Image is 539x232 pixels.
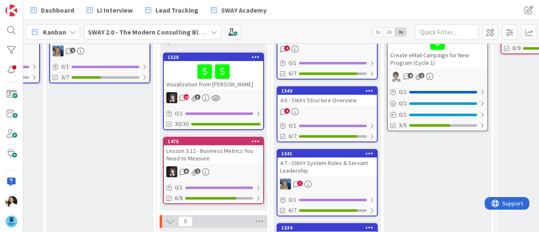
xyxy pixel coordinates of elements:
a: 1528Visualization from [PERSON_NAME]BN0/130/30 [163,53,264,130]
div: 1540 [278,87,377,95]
a: 15414.7 - SWAY System Roles & Servant LeadershipMA0/16/7 [277,149,378,216]
div: 1475 [168,139,263,144]
div: 0/1 [278,195,377,205]
a: 1475Lesson 3.12 - Business Metrics You Need to MeasureBN0/16/8 [163,137,264,204]
span: 0 / 1 [399,88,407,96]
img: BN [166,92,177,103]
span: 12 [184,94,189,100]
span: 0 / 1 [288,59,296,67]
div: 0/1 [388,87,487,97]
span: 0 / 1 [399,99,407,108]
div: 1534 [281,225,377,231]
img: Visit kanbanzone.com [5,5,17,16]
img: MA [53,45,64,56]
span: 3/5 [399,121,407,130]
img: avatar [5,216,17,227]
div: 0/1 [50,61,149,72]
div: 0/1 [278,58,377,68]
span: 1x [372,28,384,36]
div: 0/1 [164,182,263,193]
span: 2x [384,28,395,36]
div: 15404.6 - SWAY Structure Overview [278,87,377,106]
span: 1 [195,168,200,174]
span: 0 / 1 [175,109,183,118]
div: 0/1 [278,120,377,131]
span: 8/9 [512,44,520,53]
span: 4 [284,45,290,51]
div: Create eMail Campaign for New Program (Cycle 1) [388,32,487,68]
span: LI Interview [97,5,133,15]
div: 1528 [164,53,263,61]
img: BN [166,166,177,177]
input: Quick Filter... [415,24,478,40]
div: MA [50,45,149,56]
span: 3 [195,94,200,100]
div: 1541 [281,151,377,157]
a: LI Interview [82,3,138,18]
a: Lead Tracking [140,3,203,18]
span: 0 / 1 [399,110,407,119]
span: 4 [70,48,75,53]
div: BN [164,166,263,177]
span: 0 / 1 [61,62,69,71]
span: 8 [184,168,189,174]
span: Support [18,1,38,11]
div: 1541 [278,150,377,157]
span: 0 / 1 [288,195,296,204]
span: 4 [408,73,413,78]
div: 15414.7 - SWAY System Roles & Servant Leadership [278,150,377,176]
span: 1 [419,73,424,78]
a: Dashboard [26,3,79,18]
img: MA [280,179,291,189]
img: AK [5,196,17,208]
span: 3/7 [61,73,69,82]
a: Create eMail Campaign for New Program (Cycle 1)TP0/10/10/13/5 [387,24,488,131]
span: Kanban [43,27,66,37]
div: 4.6 - SWAY Structure Overview [278,95,377,106]
div: Lesson 3.12 - Business Metrics You Need to Measure [164,145,263,164]
div: 0/1 [388,98,487,109]
span: 30/30 [175,120,189,128]
div: MA [278,179,377,189]
img: TP [390,71,401,82]
div: Create eMail Campaign for New Program (Cycle 1) [388,24,487,68]
span: 6/7 [288,206,296,215]
div: 1475 [164,138,263,145]
div: BN [164,92,263,103]
div: 0/1 [388,109,487,120]
div: 1475Lesson 3.12 - Business Metrics You Need to Measure [164,138,263,164]
b: SWAY 2.0 - The Modern Consulting Blueprint [88,28,221,36]
div: 1528 [168,54,263,60]
span: 0 / 1 [175,183,183,192]
a: MA0/13/7 [49,24,150,83]
span: Dashboard [41,5,74,15]
span: 0 [178,216,192,227]
span: 4 [284,108,290,114]
span: 6/7 [288,69,296,78]
div: 4.7 - SWAY System Roles & Servant Leadership [278,157,377,176]
div: 1540 [281,88,377,94]
span: 6/7 [288,132,296,141]
span: SWAY Academy [221,5,267,15]
span: 3x [395,28,406,36]
span: 6/8 [175,194,183,203]
span: 0 / 1 [288,121,296,130]
div: 1534 [278,224,377,232]
div: 0/1 [164,108,263,119]
a: 15404.6 - SWAY Structure Overview0/16/7 [277,86,378,142]
a: SWAY Academy [206,3,272,18]
span: 7 [297,181,303,186]
a: 0/16/7 [277,24,378,80]
div: TP [388,71,487,82]
div: 1528Visualization from [PERSON_NAME] [164,53,263,90]
div: Visualization from [PERSON_NAME] [164,61,263,90]
span: Lead Tracking [155,5,198,15]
